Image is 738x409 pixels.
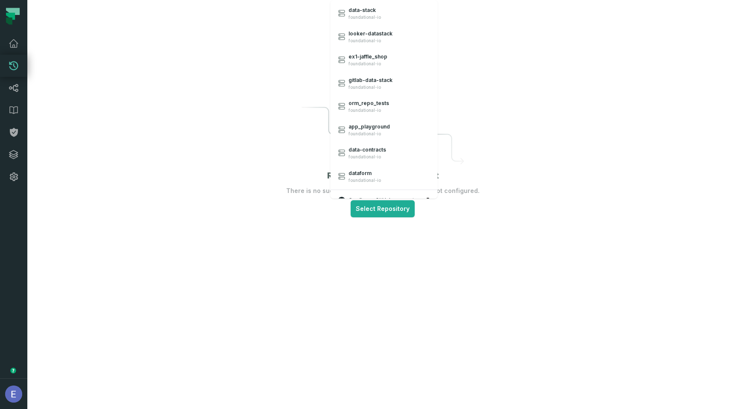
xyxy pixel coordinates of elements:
[331,192,437,209] a: Configure GitHub connector
[348,7,381,14] span: data-stack
[348,123,390,130] span: app_playground
[348,131,390,137] span: foundational-io
[348,61,387,67] span: foundational-io
[348,53,387,60] span: ex1-jaffle_shop
[348,15,381,20] span: foundational-io
[348,178,381,183] span: foundational-io
[348,170,381,177] span: dataform
[348,108,389,113] span: foundational-io
[9,367,17,374] div: Tooltip anchor
[348,100,389,107] span: orm_repo_tests
[348,85,392,90] span: foundational-io
[348,154,386,160] span: foundational-io
[348,77,392,84] span: gitlab-data-stack
[348,38,392,44] span: foundational-io
[348,146,386,153] span: data-contracts
[348,30,392,37] span: looker-datastack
